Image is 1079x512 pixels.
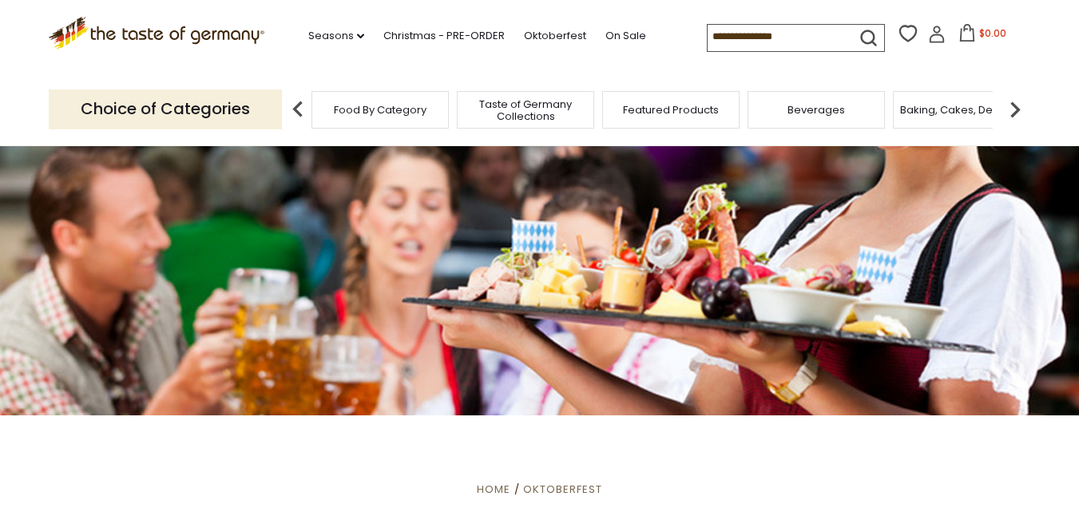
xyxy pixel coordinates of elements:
[787,104,845,116] a: Beverages
[308,27,364,45] a: Seasons
[462,98,589,122] a: Taste of Germany Collections
[334,104,426,116] a: Food By Category
[979,26,1006,40] span: $0.00
[999,93,1031,125] img: next arrow
[524,27,586,45] a: Oktoberfest
[523,482,602,497] a: Oktoberfest
[605,27,646,45] a: On Sale
[623,104,719,116] a: Featured Products
[949,24,1017,48] button: $0.00
[282,93,314,125] img: previous arrow
[49,89,282,129] p: Choice of Categories
[383,27,505,45] a: Christmas - PRE-ORDER
[477,482,510,497] a: Home
[900,104,1024,116] a: Baking, Cakes, Desserts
